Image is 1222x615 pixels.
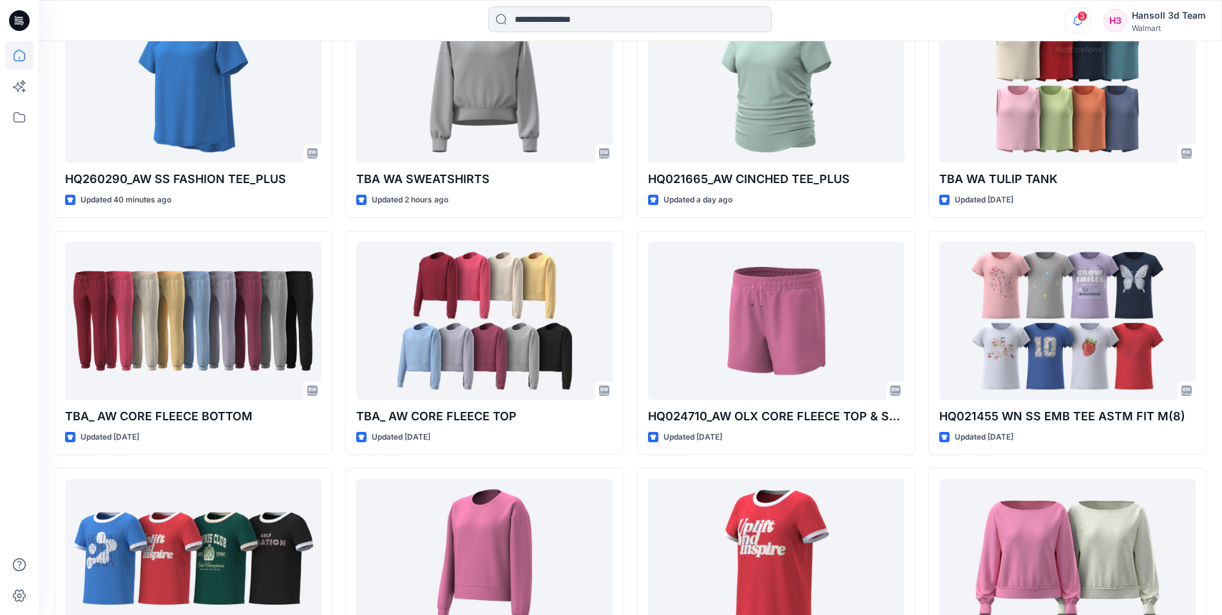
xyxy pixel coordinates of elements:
p: HQ021665_AW CINCHED TEE_PLUS [648,170,904,188]
a: HQ021665_AW CINCHED TEE_PLUS [648,5,904,162]
p: Updated a day ago [664,193,732,207]
a: TBA_ AW CORE FLEECE TOP [356,242,613,400]
a: TBA WA SWEATSHIRTS [356,5,613,162]
p: HQ024710_AW OLX CORE FLEECE TOP & SHORT SET_PLUS [648,407,904,425]
p: Updated [DATE] [81,431,139,444]
a: HQ260290_AW SS FASHION TEE_PLUS [65,5,321,162]
p: Updated [DATE] [372,431,430,444]
a: HQ021455 WN SS EMB TEE ASTM FIT M(8) [939,242,1196,400]
p: Updated [DATE] [664,431,722,444]
p: HQ021455 WN SS EMB TEE ASTM FIT M(8) [939,407,1196,425]
a: TBA_ AW CORE FLEECE BOTTOM [65,242,321,400]
p: Updated [DATE] [955,193,1013,207]
p: TBA WA SWEATSHIRTS [356,170,613,188]
a: HQ024710_AW OLX CORE FLEECE TOP & SHORT SET_PLUS [648,242,904,400]
div: Hansoll 3d Team [1132,8,1206,23]
div: H3 [1103,9,1127,32]
a: TBA WA TULIP TANK [939,5,1196,162]
p: TBA WA TULIP TANK [939,170,1196,188]
p: HQ260290_AW SS FASHION TEE_PLUS [65,170,321,188]
p: TBA_ AW CORE FLEECE BOTTOM [65,407,321,425]
span: 3 [1077,11,1087,21]
div: Walmart [1132,23,1206,33]
p: Updated 2 hours ago [372,193,448,207]
p: Updated [DATE] [955,431,1013,444]
p: TBA_ AW CORE FLEECE TOP [356,407,613,425]
p: Updated 40 minutes ago [81,193,171,207]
